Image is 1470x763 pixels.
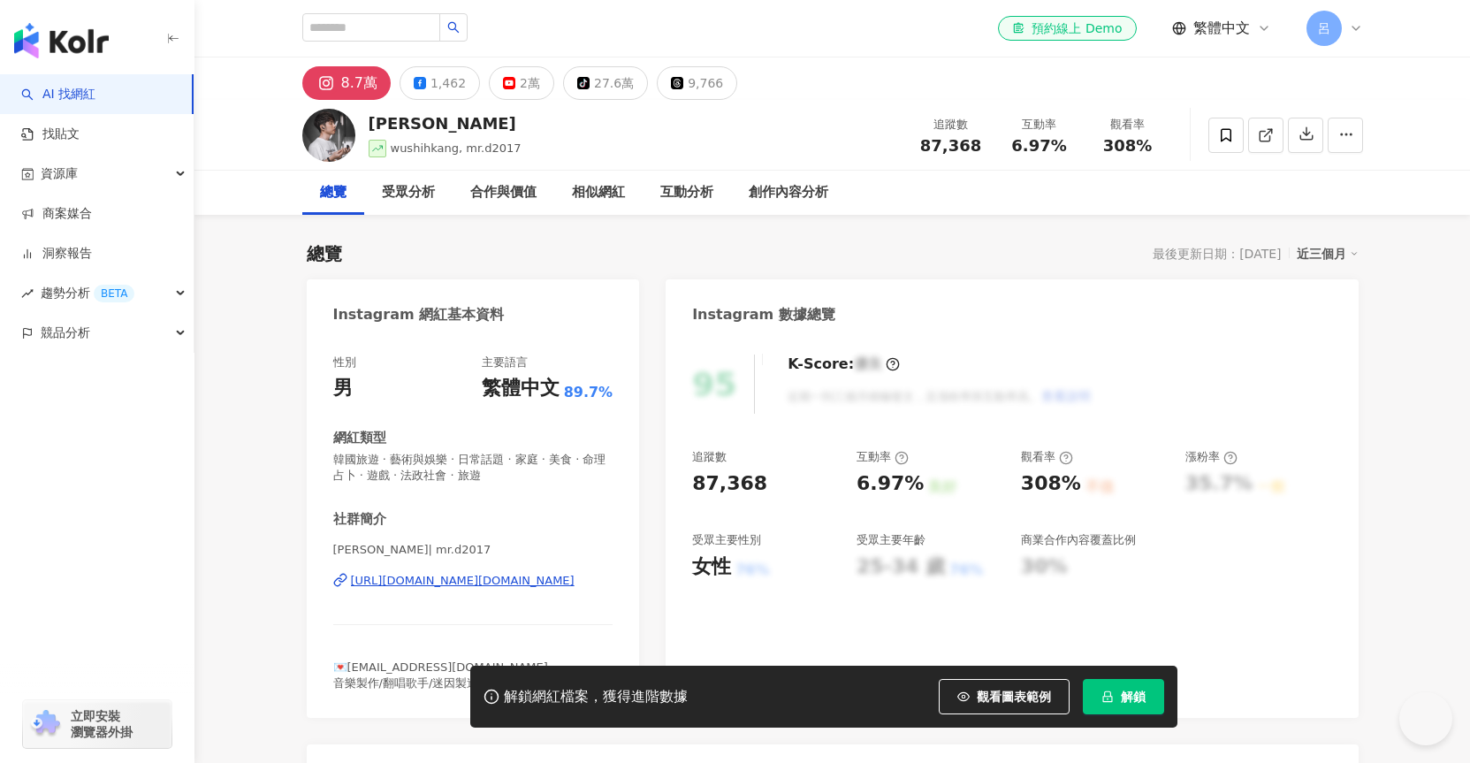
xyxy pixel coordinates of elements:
div: 合作與價值 [470,182,537,203]
span: search [447,21,460,34]
div: 87,368 [692,470,767,498]
div: 漲粉率 [1185,449,1238,465]
div: 主要語言 [482,355,528,370]
div: 9,766 [688,71,723,95]
div: 受眾主要年齡 [857,532,925,548]
span: 韓國旅遊 · 藝術與娛樂 · 日常話題 · 家庭 · 美食 · 命理占卜 · 遊戲 · 法政社會 · 旅遊 [333,452,613,484]
a: 洞察報告 [21,245,92,263]
div: 27.6萬 [594,71,634,95]
button: 解鎖 [1083,679,1164,714]
div: BETA [94,285,134,302]
div: [PERSON_NAME] [369,112,522,134]
a: 商案媒合 [21,205,92,223]
div: 社群簡介 [333,510,386,529]
div: 相似網紅 [572,182,625,203]
span: 87,368 [920,136,981,155]
a: [URL][DOMAIN_NAME][DOMAIN_NAME] [333,573,613,589]
div: Instagram 網紅基本資料 [333,305,505,324]
span: 立即安裝 瀏覽器外掛 [71,708,133,740]
button: 27.6萬 [563,66,648,100]
div: 預約線上 Demo [1012,19,1122,37]
div: K-Score : [788,355,900,374]
img: KOL Avatar [302,109,355,162]
div: 男 [333,375,353,402]
div: 互動率 [857,449,909,465]
a: 找貼文 [21,126,80,143]
button: 8.7萬 [302,66,391,100]
span: 解鎖 [1121,690,1146,704]
button: 9,766 [657,66,737,100]
div: 受眾主要性別 [692,532,761,548]
div: [URL][DOMAIN_NAME][DOMAIN_NAME] [351,573,575,589]
div: 性別 [333,355,356,370]
div: 互動率 [1006,116,1073,134]
div: 解鎖網紅檔案，獲得進階數據 [504,688,688,706]
div: Instagram 數據總覽 [692,305,835,324]
span: 308% [1103,137,1153,155]
span: 競品分析 [41,313,90,353]
div: 8.7萬 [341,71,377,95]
a: 預約線上 Demo [998,16,1136,41]
div: 6.97% [857,470,924,498]
span: 💌[EMAIL_ADDRESS][DOMAIN_NAME] 音樂製作/翻唱歌手/迷因製造 [333,660,548,690]
div: 繁體中文 [482,375,560,402]
div: 商業合作內容覆蓋比例 [1021,532,1136,548]
div: 1,462 [430,71,466,95]
div: 總覽 [320,182,347,203]
a: chrome extension立即安裝 瀏覽器外掛 [23,700,171,748]
span: 6.97% [1011,137,1066,155]
span: 89.7% [564,383,613,402]
a: searchAI 找網紅 [21,86,95,103]
span: rise [21,287,34,300]
div: 2萬 [520,71,540,95]
div: 女性 [692,553,731,581]
div: 近三個月 [1297,242,1359,265]
span: 資源庫 [41,154,78,194]
span: 繁體中文 [1193,19,1250,38]
button: 2萬 [489,66,554,100]
div: 創作內容分析 [749,182,828,203]
span: 觀看圖表範例 [977,690,1051,704]
div: 308% [1021,470,1081,498]
button: 觀看圖表範例 [939,679,1070,714]
button: 1,462 [400,66,480,100]
div: 觀看率 [1021,449,1073,465]
span: 趨勢分析 [41,273,134,313]
div: 觀看率 [1094,116,1162,134]
div: 追蹤數 [692,449,727,465]
span: lock [1101,691,1114,703]
div: 互動分析 [660,182,713,203]
div: 網紅類型 [333,429,386,447]
span: 呂 [1318,19,1330,38]
span: wushihkang, mr.d2017 [391,141,522,155]
div: 受眾分析 [382,182,435,203]
img: logo [14,23,109,58]
div: 最後更新日期：[DATE] [1153,247,1281,261]
div: 總覽 [307,241,342,266]
span: [PERSON_NAME]| mr.d2017 [333,542,613,558]
img: chrome extension [28,710,63,738]
div: 追蹤數 [918,116,985,134]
